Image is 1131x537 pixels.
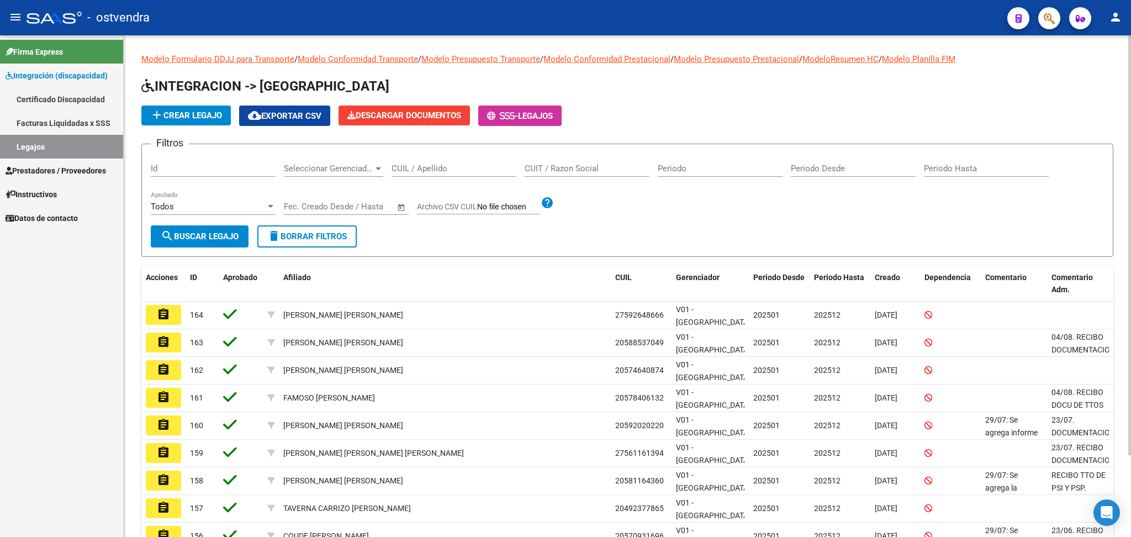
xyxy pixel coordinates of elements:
[810,266,870,302] datatable-header-cell: Periodo Hasta
[875,449,897,457] span: [DATE]
[615,476,664,485] span: 20581164360
[186,266,219,302] datatable-header-cell: ID
[985,471,1039,530] span: 29/07: Se agrega la documentación legal en cada prestador.
[190,310,203,319] span: 164
[611,266,672,302] datatable-header-cell: CUIL
[814,449,841,457] span: 202512
[676,305,751,327] span: V01 - [GEOGRAPHIC_DATA]
[190,449,203,457] span: 159
[672,266,749,302] datatable-header-cell: Gerenciador
[339,106,470,125] button: Descargar Documentos
[421,54,540,64] a: Modelo Presupuesto Transporte
[753,338,780,347] span: 202501
[753,476,780,485] span: 202501
[753,421,780,430] span: 202501
[283,336,403,349] div: [PERSON_NAME] [PERSON_NAME]
[267,231,347,241] span: Borrar Filtros
[190,366,203,375] span: 162
[981,266,1047,302] datatable-header-cell: Comentario
[615,504,664,513] span: 20492377865
[141,54,294,64] a: Modelo Formulario DDJJ para Transporte
[814,476,841,485] span: 202512
[395,201,408,214] button: Open calendar
[87,6,150,30] span: - ostvendra
[814,310,841,319] span: 202512
[283,502,411,515] div: TAVERNA CARRIZO [PERSON_NAME]
[814,366,841,375] span: 202512
[161,231,239,241] span: Buscar Legajo
[1051,333,1116,392] span: 04/08. RECIBO DOCUMENTACION COMPLETA. FALTA INFORME EID
[676,273,720,282] span: Gerenciador
[753,393,780,402] span: 202501
[248,111,321,121] span: Exportar CSV
[753,366,780,375] span: 202501
[615,366,664,375] span: 20574640874
[753,449,780,457] span: 202501
[676,388,751,409] span: V01 - [GEOGRAPHIC_DATA]
[141,78,389,94] span: INTEGRACION -> [GEOGRAPHIC_DATA]
[875,366,897,375] span: [DATE]
[157,418,170,431] mat-icon: assignment
[279,266,611,302] datatable-header-cell: Afiliado
[615,273,632,282] span: CUIL
[1051,388,1103,460] span: 04/08. RECIBO DOCU DE TTOS COMPLETOS. RNP DE PSICO VENCE EN 12/2025.
[814,273,864,282] span: Periodo Hasta
[875,310,897,319] span: [DATE]
[219,266,263,302] datatable-header-cell: Aprobado
[875,504,897,513] span: [DATE]
[749,266,810,302] datatable-header-cell: Periodo Desde
[283,364,403,377] div: [PERSON_NAME] [PERSON_NAME]
[190,476,203,485] span: 158
[223,273,257,282] span: Aprobado
[157,363,170,376] mat-icon: assignment
[146,273,178,282] span: Acciones
[875,393,897,402] span: [DATE]
[615,393,664,402] span: 20578406132
[190,393,203,402] span: 161
[6,188,57,201] span: Instructivos
[1047,266,1113,302] datatable-header-cell: Comentario Adm.
[150,108,163,122] mat-icon: add
[283,447,464,460] div: [PERSON_NAME] [PERSON_NAME] [PERSON_NAME]
[151,202,174,212] span: Todos
[190,421,203,430] span: 160
[151,225,249,248] button: Buscar Legajo
[283,309,403,322] div: [PERSON_NAME] [PERSON_NAME]
[882,54,955,64] a: Modelo Planilla FIM
[1109,10,1122,24] mat-icon: person
[161,229,174,243] mat-icon: search
[283,475,403,487] div: [PERSON_NAME] [PERSON_NAME]
[190,338,203,347] span: 163
[875,421,897,430] span: [DATE]
[141,106,231,125] button: Crear Legajo
[676,360,751,382] span: V01 - [GEOGRAPHIC_DATA]
[1051,273,1093,294] span: Comentario Adm.
[753,310,780,319] span: 202501
[985,415,1038,450] span: 29/07: Se agrega informe de EID.
[478,106,562,126] button: -Legajos
[676,498,751,520] span: V01 - [GEOGRAPHIC_DATA]
[157,391,170,404] mat-icon: assignment
[157,501,170,514] mat-icon: assignment
[248,109,261,122] mat-icon: cloud_download
[674,54,799,64] a: Modelo Presupuesto Prestacional
[151,135,189,151] h3: Filtros
[157,335,170,349] mat-icon: assignment
[802,54,879,64] a: ModeloResumen HC
[477,202,541,212] input: Archivo CSV CUIL
[814,393,841,402] span: 202512
[543,54,670,64] a: Modelo Conformidad Prestacional
[676,333,751,354] span: V01 - [GEOGRAPHIC_DATA]
[239,106,330,126] button: Exportar CSV
[487,111,518,121] span: -
[298,54,418,64] a: Modelo Conformidad Transporte
[6,212,78,224] span: Datos de contacto
[615,310,664,319] span: 27592648666
[875,476,897,485] span: [DATE]
[157,308,170,321] mat-icon: assignment
[920,266,981,302] datatable-header-cell: Dependencia
[6,165,106,177] span: Prestadores / Proveedores
[9,10,22,24] mat-icon: menu
[924,273,971,282] span: Dependencia
[985,273,1027,282] span: Comentario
